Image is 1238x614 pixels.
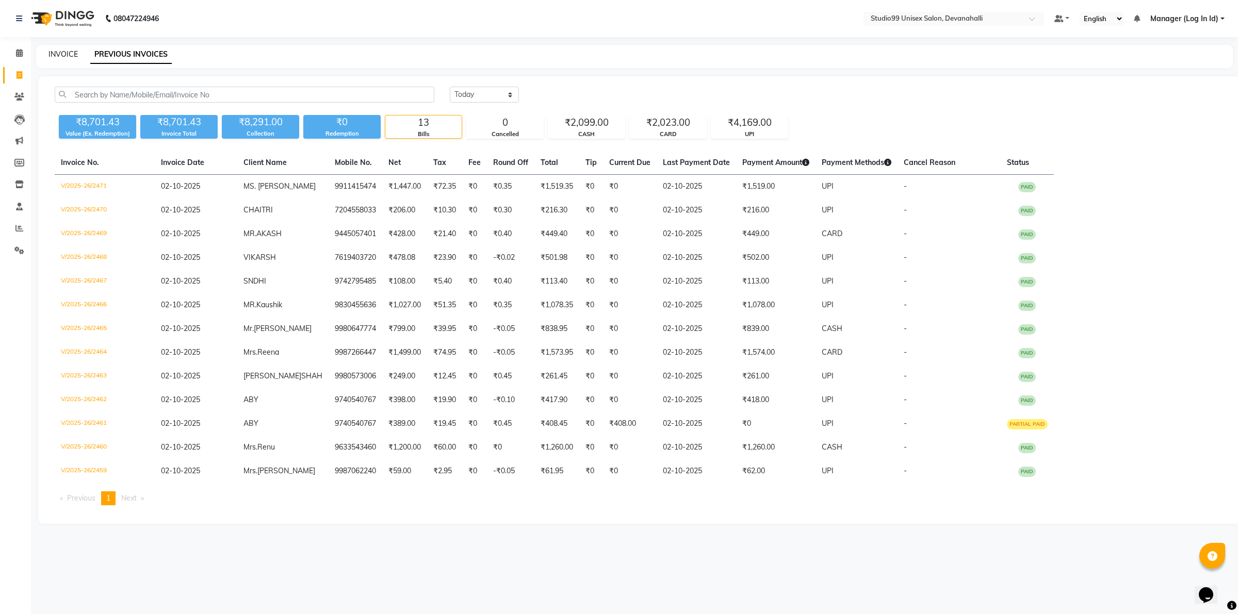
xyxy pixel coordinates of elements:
[1018,277,1036,287] span: PAID
[534,293,579,317] td: ₹1,078.35
[1018,348,1036,358] span: PAID
[329,364,382,388] td: 9980573006
[243,205,273,214] span: CHAITRI
[55,270,155,293] td: V/2025-26/2467
[736,364,816,388] td: ₹261.00
[462,341,487,364] td: ₹0
[603,388,657,412] td: ₹0
[222,129,299,138] div: Collection
[657,293,736,317] td: 02-10-2025
[630,115,706,130] div: ₹2,023.00
[462,270,487,293] td: ₹0
[462,436,487,459] td: ₹0
[579,175,603,199] td: ₹0
[303,115,381,129] div: ₹0
[904,324,907,333] span: -
[61,158,99,167] span: Invoice No.
[329,293,382,317] td: 9830455636
[113,4,159,33] b: 08047224946
[711,115,788,130] div: ₹4,169.00
[822,324,842,333] span: CASH
[603,293,657,317] td: ₹0
[487,175,534,199] td: ₹0.35
[161,442,200,452] span: 02-10-2025
[904,276,907,286] span: -
[579,364,603,388] td: ₹0
[427,198,462,222] td: ₹10.30
[243,253,276,262] span: VIKARSH
[534,175,579,199] td: ₹1,519.35
[462,459,487,483] td: ₹0
[256,229,282,238] span: AKASH
[462,198,487,222] td: ₹0
[161,158,204,167] span: Invoice Date
[462,222,487,246] td: ₹0
[427,175,462,199] td: ₹72.35
[603,198,657,222] td: ₹0
[822,466,834,475] span: UPI
[904,253,907,262] span: -
[382,317,427,341] td: ₹799.00
[48,49,78,59] a: INVOICE
[904,158,955,167] span: Cancel Reason
[161,419,200,428] span: 02-10-2025
[579,388,603,412] td: ₹0
[1018,372,1036,382] span: PAID
[822,205,834,214] span: UPI
[243,276,266,286] span: SNDHI
[329,317,382,341] td: 9980647774
[382,175,427,199] td: ₹1,447.00
[427,270,462,293] td: ₹5.40
[487,317,534,341] td: -₹0.05
[493,158,528,167] span: Round Off
[657,341,736,364] td: 02-10-2025
[382,341,427,364] td: ₹1,499.00
[243,300,256,309] span: MR.
[329,270,382,293] td: 9742795485
[67,493,95,503] span: Previous
[388,158,401,167] span: Net
[487,341,534,364] td: -₹0.05
[603,175,657,199] td: ₹0
[534,436,579,459] td: ₹1,260.00
[609,158,650,167] span: Current Due
[657,175,736,199] td: 02-10-2025
[822,300,834,309] span: UPI
[579,198,603,222] td: ₹0
[742,158,809,167] span: Payment Amount
[822,229,842,238] span: CARD
[161,205,200,214] span: 02-10-2025
[382,436,427,459] td: ₹1,200.00
[427,246,462,270] td: ₹23.90
[822,395,834,404] span: UPI
[427,293,462,317] td: ₹51.35
[579,436,603,459] td: ₹0
[382,246,427,270] td: ₹478.08
[822,442,842,452] span: CASH
[427,222,462,246] td: ₹21.40
[161,347,200,357] span: 02-10-2025
[603,364,657,388] td: ₹0
[1018,206,1036,216] span: PAID
[736,388,816,412] td: ₹418.00
[106,493,110,503] span: 1
[657,412,736,436] td: 02-10-2025
[329,175,382,199] td: 9911415474
[382,222,427,246] td: ₹428.00
[161,300,200,309] span: 02-10-2025
[904,466,907,475] span: -
[657,246,736,270] td: 02-10-2025
[257,442,275,452] span: Renu
[427,341,462,364] td: ₹74.95
[822,371,834,380] span: UPI
[534,270,579,293] td: ₹113.40
[541,158,558,167] span: Total
[736,293,816,317] td: ₹1,078.00
[243,419,258,428] span: ABY
[462,364,487,388] td: ₹0
[534,388,579,412] td: ₹417.90
[487,412,534,436] td: ₹0.45
[222,115,299,129] div: ₹8,291.00
[161,253,200,262] span: 02-10-2025
[55,87,434,103] input: Search by Name/Mobile/Email/Invoice No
